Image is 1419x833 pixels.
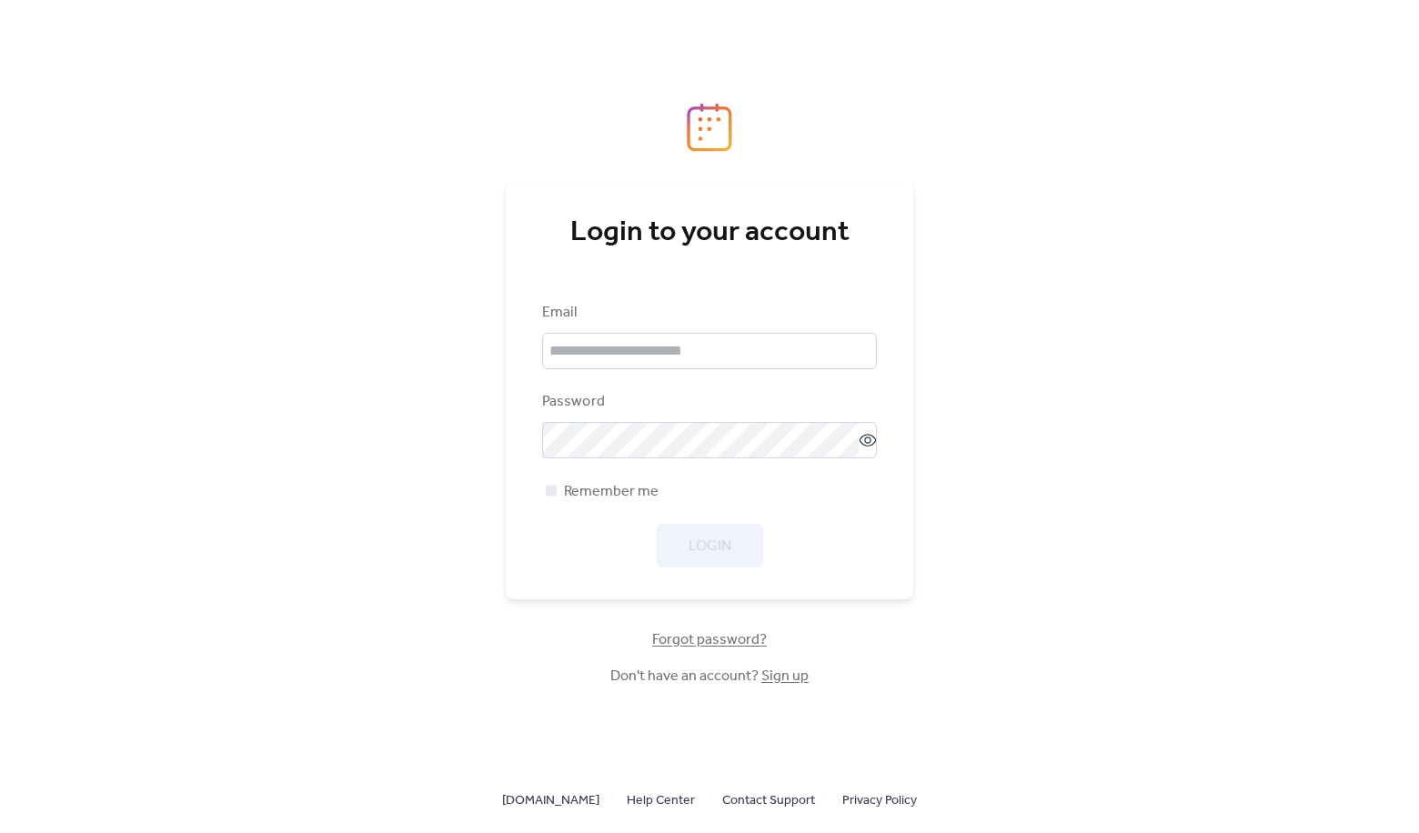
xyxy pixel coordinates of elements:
a: [DOMAIN_NAME] [502,788,599,811]
span: Help Center [627,790,695,812]
span: [DOMAIN_NAME] [502,790,599,812]
a: Privacy Policy [842,788,917,811]
a: Forgot password? [652,635,767,645]
a: Help Center [627,788,695,811]
a: Contact Support [722,788,815,811]
img: logo [687,103,732,152]
a: Sign up [761,662,809,690]
span: Forgot password? [652,629,767,651]
span: Don't have an account? [610,666,809,687]
span: Privacy Policy [842,790,917,812]
div: Login to your account [542,215,877,251]
span: Contact Support [722,790,815,812]
span: Remember me [564,481,659,503]
div: Password [542,391,873,413]
div: Email [542,302,873,324]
